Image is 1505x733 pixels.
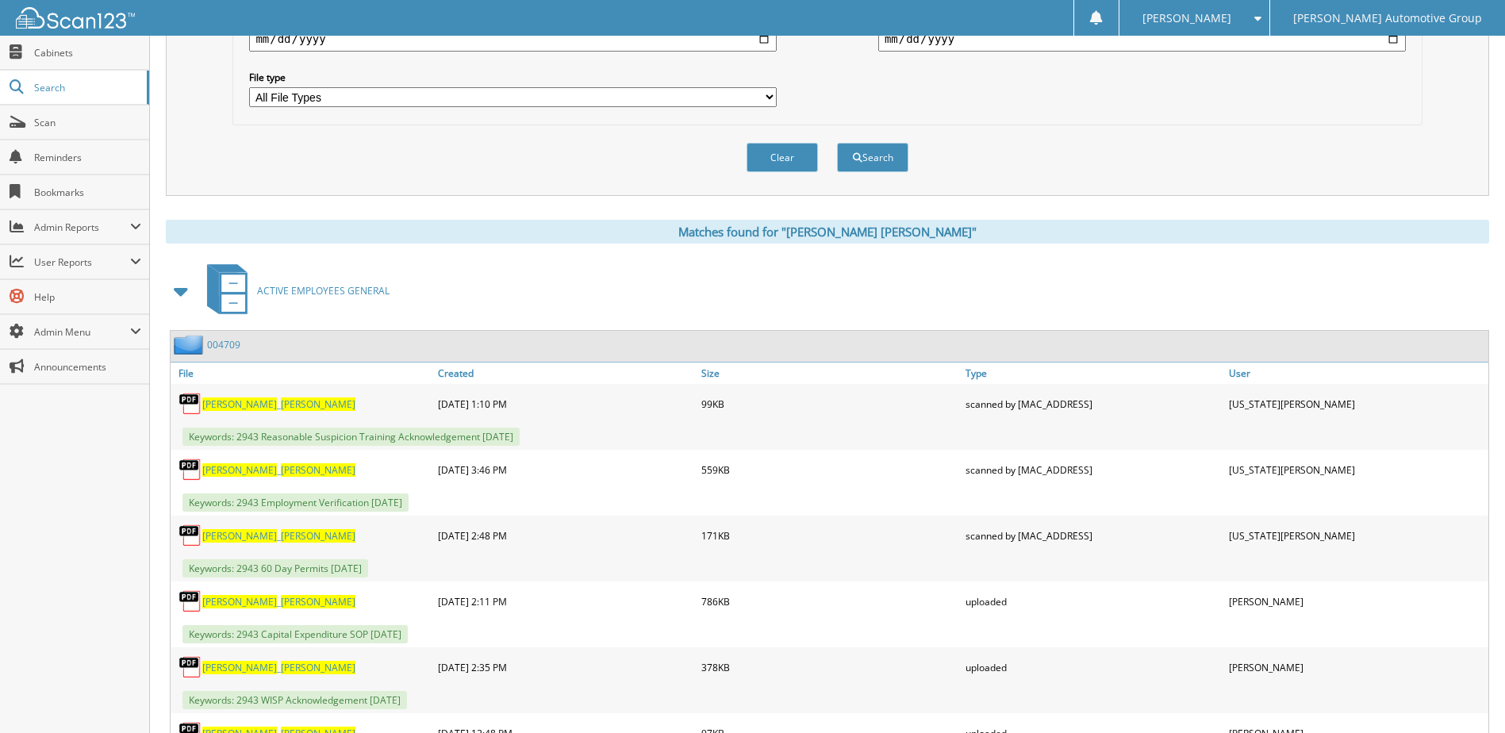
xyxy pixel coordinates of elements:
[434,454,697,485] div: [DATE] 3:46 PM
[962,454,1225,485] div: scanned by [MAC_ADDRESS]
[34,151,141,164] span: Reminders
[202,595,355,608] a: [PERSON_NAME]_[PERSON_NAME]
[182,691,407,709] span: Keywords: 2943 WISP Acknowledgement [DATE]
[1225,388,1488,420] div: [US_STATE][PERSON_NAME]
[179,524,202,547] img: PDF.png
[182,559,368,578] span: Keywords: 2943 60 Day Permits [DATE]
[281,397,355,411] span: [PERSON_NAME]
[697,363,961,384] a: Size
[34,186,141,199] span: Bookmarks
[281,529,355,543] span: [PERSON_NAME]
[202,661,277,674] span: [PERSON_NAME]
[34,46,141,59] span: Cabinets
[182,625,408,643] span: Keywords: 2943 Capital Expenditure SOP [DATE]
[434,651,697,683] div: [DATE] 2:35 PM
[1225,454,1488,485] div: [US_STATE][PERSON_NAME]
[34,116,141,129] span: Scan
[198,259,390,322] a: ACTIVE EMPLOYEES GENERAL
[179,589,202,613] img: PDF.png
[434,363,697,384] a: Created
[34,221,130,234] span: Admin Reports
[1426,657,1505,733] iframe: Chat Widget
[697,651,961,683] div: 378KB
[182,428,520,446] span: Keywords: 2943 Reasonable Suspicion Training Acknowledgement [DATE]
[697,585,961,617] div: 786KB
[202,529,355,543] a: [PERSON_NAME]_[PERSON_NAME]
[837,143,908,172] button: Search
[878,26,1406,52] input: end
[207,338,240,351] a: 004709
[202,397,277,411] span: [PERSON_NAME]
[434,388,697,420] div: [DATE] 1:10 PM
[202,463,355,477] a: [PERSON_NAME]_[PERSON_NAME]
[281,661,355,674] span: [PERSON_NAME]
[962,520,1225,551] div: scanned by [MAC_ADDRESS]
[1225,651,1488,683] div: [PERSON_NAME]
[179,458,202,482] img: PDF.png
[962,585,1225,617] div: uploaded
[1142,13,1231,23] span: [PERSON_NAME]
[179,392,202,416] img: PDF.png
[281,595,355,608] span: [PERSON_NAME]
[697,388,961,420] div: 99KB
[202,529,277,543] span: [PERSON_NAME]
[166,220,1489,244] div: Matches found for "[PERSON_NAME] [PERSON_NAME]"
[434,585,697,617] div: [DATE] 2:11 PM
[249,71,777,84] label: File type
[1225,363,1488,384] a: User
[174,335,207,355] img: folder2.png
[962,363,1225,384] a: Type
[182,493,409,512] span: Keywords: 2943 Employment Verification [DATE]
[202,463,277,477] span: [PERSON_NAME]
[16,7,135,29] img: scan123-logo-white.svg
[34,360,141,374] span: Announcements
[34,81,139,94] span: Search
[747,143,818,172] button: Clear
[249,26,777,52] input: start
[202,661,355,674] a: [PERSON_NAME]_[PERSON_NAME]
[697,520,961,551] div: 171KB
[1225,520,1488,551] div: [US_STATE][PERSON_NAME]
[257,284,390,297] span: ACTIVE EMPLOYEES GENERAL
[34,255,130,269] span: User Reports
[202,595,277,608] span: [PERSON_NAME]
[202,397,355,411] a: [PERSON_NAME]_[PERSON_NAME]
[962,388,1225,420] div: scanned by [MAC_ADDRESS]
[171,363,434,384] a: File
[179,655,202,679] img: PDF.png
[1225,585,1488,617] div: [PERSON_NAME]
[697,454,961,485] div: 559KB
[281,463,355,477] span: [PERSON_NAME]
[34,325,130,339] span: Admin Menu
[1293,13,1482,23] span: [PERSON_NAME] Automotive Group
[962,651,1225,683] div: uploaded
[434,520,697,551] div: [DATE] 2:48 PM
[34,290,141,304] span: Help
